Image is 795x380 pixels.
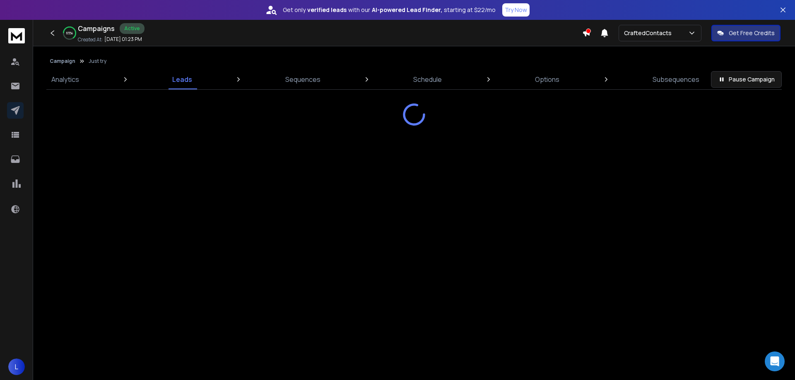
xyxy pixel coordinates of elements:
p: Sequences [285,74,320,84]
p: Options [535,74,559,84]
button: Try Now [502,3,530,17]
button: Campaign [50,58,75,65]
p: [DATE] 01:23 PM [104,36,142,43]
a: Options [530,69,564,89]
p: Get Free Credits [729,29,775,37]
strong: AI-powered Lead Finder, [372,6,442,14]
strong: verified leads [307,6,347,14]
button: Get Free Credits [711,25,781,41]
div: Active [120,23,145,34]
p: CraftedContacts [624,29,675,37]
a: Leads [167,69,197,89]
a: Analytics [46,69,84,89]
a: Schedule [408,69,447,89]
button: L [8,358,25,375]
p: Get only with our starting at $22/mo [283,6,496,14]
p: 65 % [66,31,73,36]
p: Subsequences [653,74,699,84]
a: Subsequences [648,69,704,89]
p: Created At: [78,36,103,43]
img: logo [8,28,25,43]
p: Analytics [51,74,79,84]
p: Schedule [413,74,442,84]
p: Leads [172,74,192,84]
h1: Campaigns [78,24,115,33]
p: Just try [89,58,106,65]
button: Pause Campaign [711,71,782,88]
p: Try Now [505,6,527,14]
a: Sequences [280,69,325,89]
div: Open Intercom Messenger [765,351,785,371]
